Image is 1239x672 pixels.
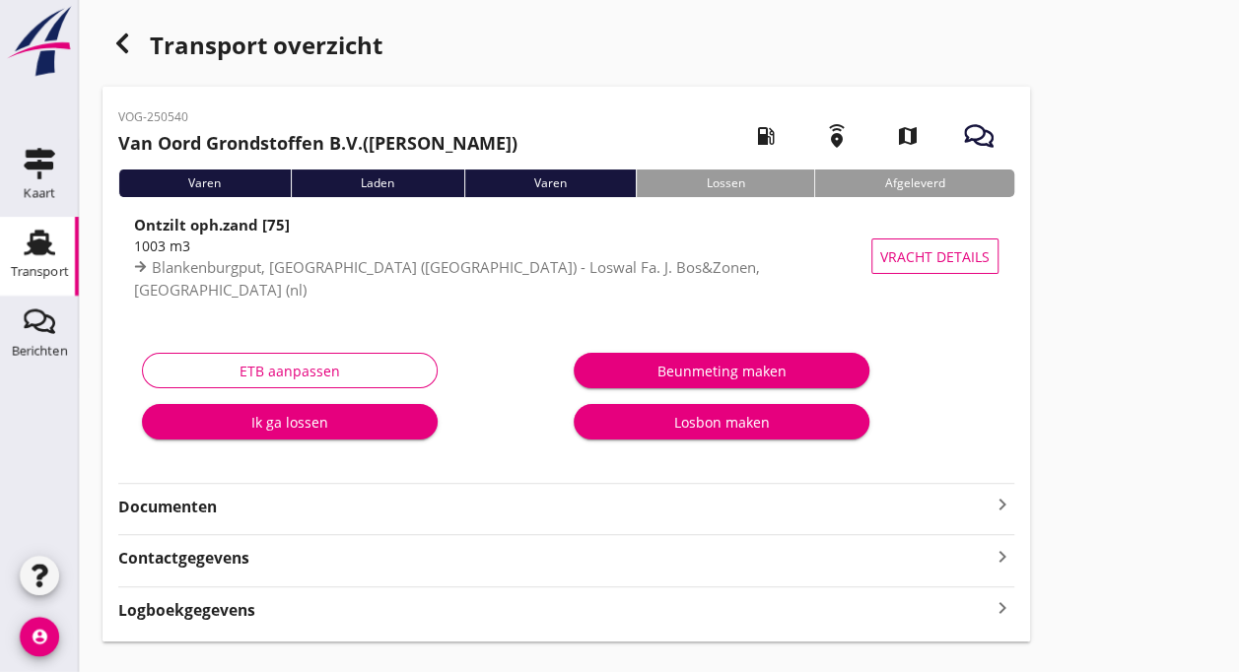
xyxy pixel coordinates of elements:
button: Beunmeting maken [574,353,869,388]
strong: Contactgegevens [118,547,249,570]
div: Afgeleverd [814,169,1014,197]
i: account_circle [20,617,59,656]
div: ETB aanpassen [159,361,421,381]
i: local_gas_station [738,108,793,164]
div: Varen [118,169,291,197]
h2: ([PERSON_NAME]) [118,130,517,157]
div: Berichten [12,344,68,357]
span: Vracht details [880,246,990,267]
button: ETB aanpassen [142,353,438,388]
i: emergency_share [809,108,864,164]
i: keyboard_arrow_right [991,595,1014,622]
button: Ik ga lossen [142,404,438,439]
strong: Logboekgegevens [118,599,255,622]
p: VOG-250540 [118,108,517,126]
div: Ik ga lossen [158,412,422,433]
strong: Documenten [118,496,991,518]
i: keyboard_arrow_right [991,493,1014,516]
div: Losbon maken [589,412,854,433]
div: Lossen [636,169,814,197]
div: Beunmeting maken [589,361,854,381]
div: Transport overzicht [103,24,1030,71]
i: keyboard_arrow_right [991,543,1014,570]
button: Losbon maken [574,404,869,439]
div: 1003 m3 [134,235,880,256]
a: Ontzilt oph.zand [75]1003 m3Blankenburgput, [GEOGRAPHIC_DATA] ([GEOGRAPHIC_DATA]) - Loswal Fa. J.... [118,213,1014,300]
div: Laden [291,169,464,197]
i: map [880,108,935,164]
div: Transport [11,265,69,278]
strong: Van Oord Grondstoffen B.V. [118,131,363,155]
div: Varen [464,169,637,197]
div: Kaart [24,186,55,199]
button: Vracht details [871,238,998,274]
span: Blankenburgput, [GEOGRAPHIC_DATA] ([GEOGRAPHIC_DATA]) - Loswal Fa. J. Bos&Zonen, [GEOGRAPHIC_DATA... [134,257,760,300]
img: logo-small.a267ee39.svg [4,5,75,78]
strong: Ontzilt oph.zand [75] [134,215,290,235]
